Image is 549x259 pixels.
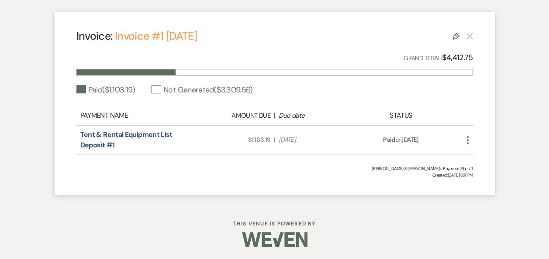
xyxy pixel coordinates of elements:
strong: $4,412.75 [442,52,473,63]
div: Amount Due [201,111,270,121]
h4: Invoice: [76,28,197,44]
span: | [274,135,275,144]
div: Paid ( $1,103.19 ) [76,84,135,96]
div: Payment Name [80,110,197,121]
button: This payment plan cannot be deleted because it contains links that have been paid through Weven’s... [466,32,473,40]
div: Not Generated ( $3,309.56 ) [152,84,253,96]
span: $1,103.19 [201,135,270,144]
div: [PERSON_NAME] & [PERSON_NAME]'s Payment Plan #1 [76,165,473,172]
a: Invoice #1 [DATE] [115,29,197,43]
div: on [DATE] [352,135,449,144]
img: Weven Logo [242,224,307,255]
span: Created: [DATE] 6:17 PM [76,172,473,178]
a: Tent & Rental Equipment List Deposit #1 [80,130,173,150]
span: [DATE] [279,135,348,144]
span: Paid [383,136,395,143]
p: Grand Total: [404,51,473,64]
div: | [197,110,352,121]
div: Due date [279,111,348,121]
div: Status [352,110,449,121]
